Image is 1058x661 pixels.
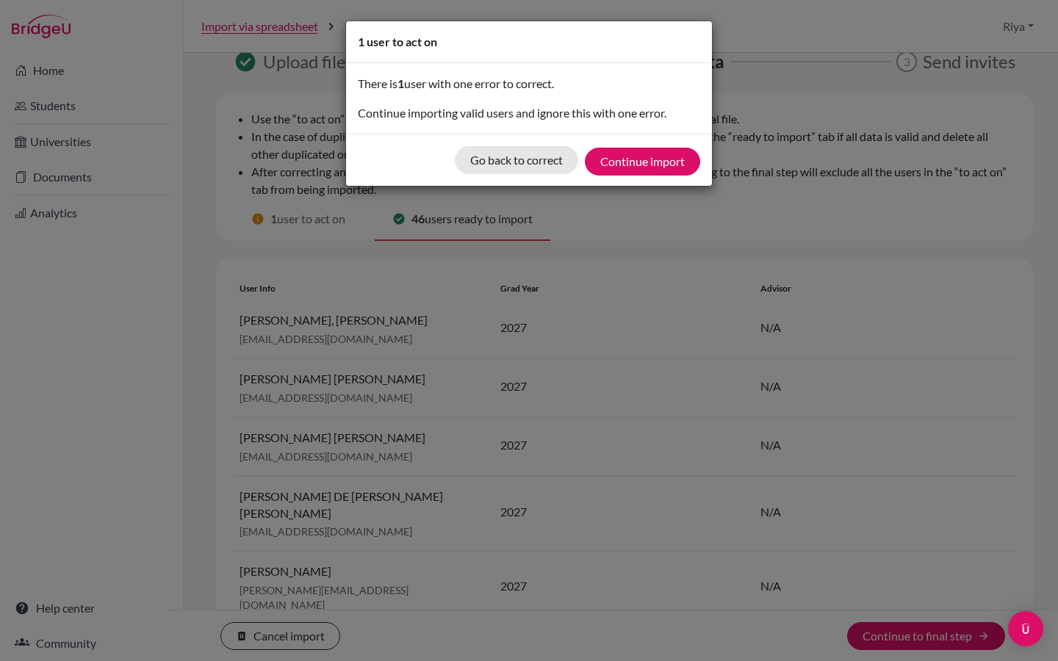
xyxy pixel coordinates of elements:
b: 1 [397,76,404,90]
p: Continue importing valid users and ignore this with one error. [358,104,700,122]
div: Open Intercom Messenger [1008,611,1043,646]
p: There is user with one error to correct. [358,75,700,93]
h5: 1 user to act on [358,33,437,51]
button: Continue import [585,148,700,176]
button: Go back to correct [455,146,578,174]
